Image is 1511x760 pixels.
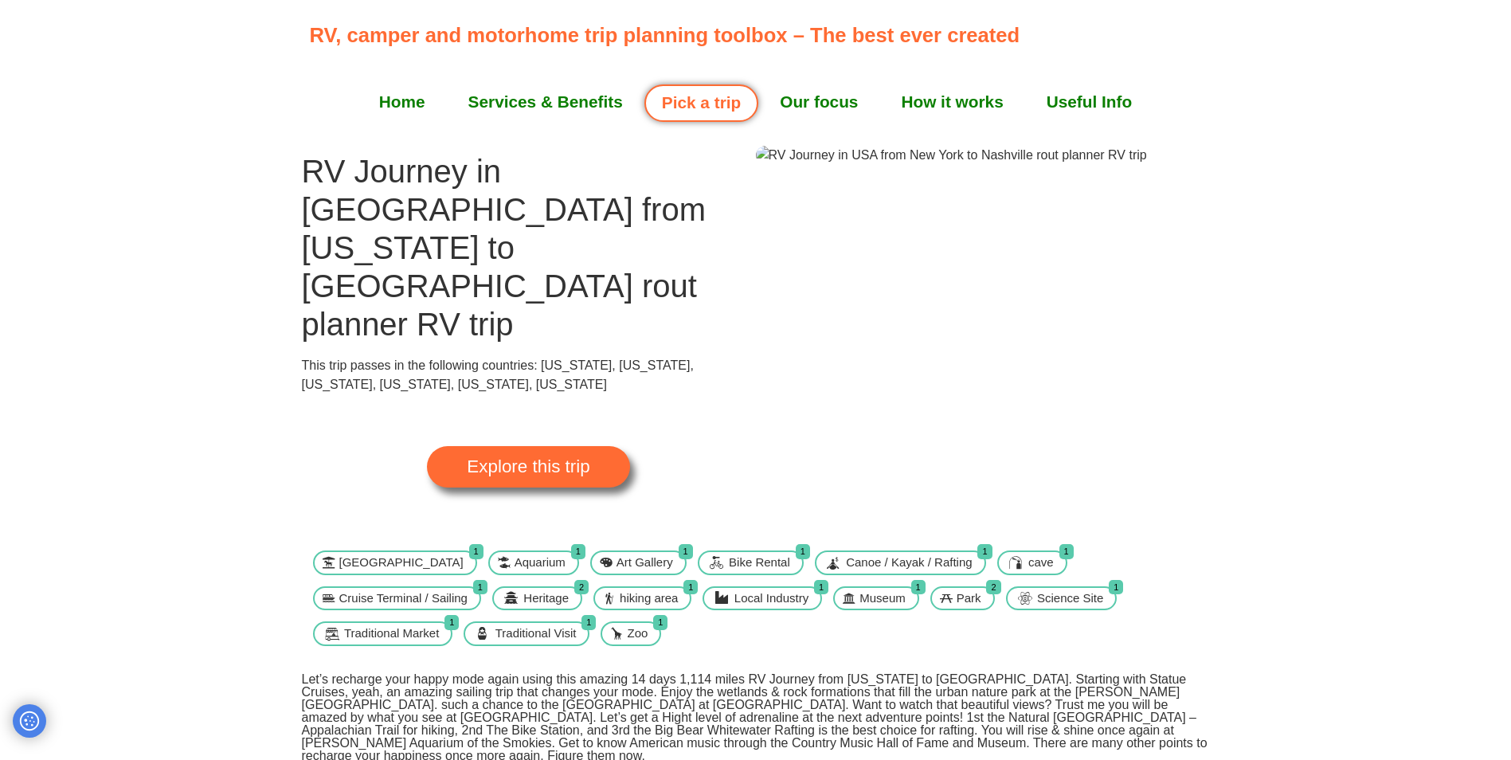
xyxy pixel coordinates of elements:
[427,446,629,488] a: Explore this trip
[444,615,459,630] span: 1
[581,615,596,630] span: 1
[571,544,585,559] span: 1
[1109,580,1123,595] span: 1
[986,580,1000,595] span: 2
[491,625,581,643] span: Traditional Visit
[467,458,589,476] span: Explore this trip
[616,590,682,608] span: hiking area
[511,554,570,572] span: Aquarium
[725,554,794,572] span: Bike Rental
[879,82,1024,122] a: How it works
[623,625,652,643] span: Zoo
[335,554,468,572] span: [GEOGRAPHIC_DATA]
[473,580,487,595] span: 1
[644,84,758,122] a: Pick a trip
[1025,82,1153,122] a: Useful Info
[447,82,644,122] a: Services & Benefits
[310,20,1211,50] p: RV, camper and motorhome trip planning toolbox – The best ever created
[1024,554,1058,572] span: cave
[796,544,810,559] span: 1
[358,82,447,122] a: Home
[730,590,812,608] span: Local Industry
[977,544,992,559] span: 1
[842,554,976,572] span: Canoe / Kayak / Rafting
[1059,544,1074,559] span: 1
[340,625,444,643] span: Traditional Market
[469,544,483,559] span: 1
[574,580,589,595] span: 2
[855,590,910,608] span: Museum
[758,82,879,122] a: Our focus
[335,590,472,608] span: Cruise Terminal / Sailing
[911,580,926,595] span: 1
[756,146,1147,165] img: RV Journey in USA from New York to Nashville rout planner RV trip
[953,590,985,608] span: Park
[310,82,1202,122] nav: Menu
[302,358,694,391] span: This trip passes in the following countries: [US_STATE], [US_STATE], [US_STATE], [US_STATE], [US_...
[613,554,677,572] span: Art Gallery
[679,544,693,559] span: 1
[653,615,667,630] span: 1
[814,580,828,595] span: 1
[683,580,698,595] span: 1
[13,704,46,738] button: Privacy and cookie settings
[302,152,756,343] h1: RV Journey in [GEOGRAPHIC_DATA] from [US_STATE] to [GEOGRAPHIC_DATA] rout planner RV trip
[519,590,573,608] span: Heritage
[1033,590,1107,608] span: Science Site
